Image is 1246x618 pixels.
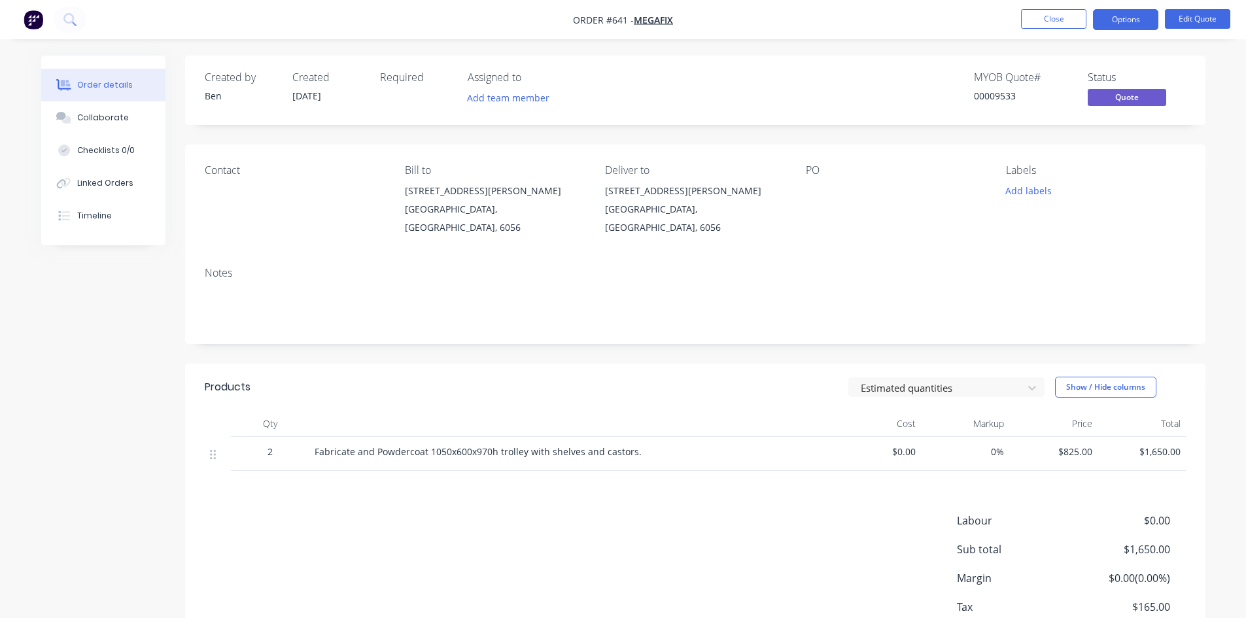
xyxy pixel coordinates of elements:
[41,134,165,167] button: Checklists 0/0
[460,89,556,107] button: Add team member
[921,411,1009,437] div: Markup
[573,14,634,26] span: Order #641 -
[1006,164,1185,177] div: Labels
[292,90,321,102] span: [DATE]
[205,89,277,103] div: Ben
[1073,541,1169,557] span: $1,650.00
[1088,89,1166,105] span: Quote
[605,200,784,237] div: [GEOGRAPHIC_DATA], [GEOGRAPHIC_DATA], 6056
[205,379,251,395] div: Products
[1055,377,1156,398] button: Show / Hide columns
[205,71,277,84] div: Created by
[605,164,784,177] div: Deliver to
[24,10,43,29] img: Factory
[468,89,557,107] button: Add team member
[77,177,133,189] div: Linked Orders
[1088,71,1186,84] div: Status
[1093,9,1158,30] button: Options
[41,199,165,232] button: Timeline
[974,71,1072,84] div: MYOB Quote #
[77,79,133,91] div: Order details
[1073,513,1169,528] span: $0.00
[468,71,598,84] div: Assigned to
[405,182,584,237] div: [STREET_ADDRESS][PERSON_NAME][GEOGRAPHIC_DATA], [GEOGRAPHIC_DATA], 6056
[1014,445,1092,458] span: $825.00
[806,164,985,177] div: PO
[205,164,384,177] div: Contact
[41,167,165,199] button: Linked Orders
[1103,445,1181,458] span: $1,650.00
[999,182,1059,199] button: Add labels
[315,445,642,458] span: Fabricate and Powdercoat 1050x600x970h trolley with shelves and castors.
[1098,411,1186,437] div: Total
[268,445,273,458] span: 2
[41,69,165,101] button: Order details
[1073,599,1169,615] span: $165.00
[1009,411,1098,437] div: Price
[77,210,112,222] div: Timeline
[634,14,673,26] a: MEGAFIX
[1021,9,1086,29] button: Close
[957,541,1073,557] span: Sub total
[1073,570,1169,586] span: $0.00 ( 0.00 %)
[957,513,1073,528] span: Labour
[231,411,309,437] div: Qty
[833,411,921,437] div: Cost
[974,89,1072,103] div: 00009533
[405,200,584,237] div: [GEOGRAPHIC_DATA], [GEOGRAPHIC_DATA], 6056
[926,445,1004,458] span: 0%
[205,267,1186,279] div: Notes
[380,71,452,84] div: Required
[957,570,1073,586] span: Margin
[605,182,784,200] div: [STREET_ADDRESS][PERSON_NAME]
[41,101,165,134] button: Collaborate
[838,445,916,458] span: $0.00
[77,112,129,124] div: Collaborate
[292,71,364,84] div: Created
[405,182,584,200] div: [STREET_ADDRESS][PERSON_NAME]
[77,145,135,156] div: Checklists 0/0
[1165,9,1230,29] button: Edit Quote
[957,599,1073,615] span: Tax
[605,182,784,237] div: [STREET_ADDRESS][PERSON_NAME][GEOGRAPHIC_DATA], [GEOGRAPHIC_DATA], 6056
[405,164,584,177] div: Bill to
